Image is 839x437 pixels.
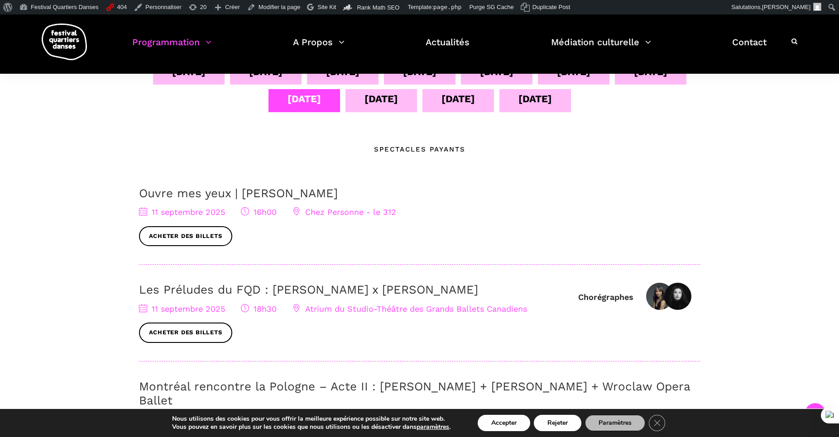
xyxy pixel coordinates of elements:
[518,91,552,107] div: [DATE]
[374,144,465,155] div: Spectacles Payants
[139,304,225,313] span: 11 septembre 2025
[649,415,665,431] button: Close GDPR Cookie Banner
[664,283,691,310] img: Elahe Moonesi
[139,226,232,247] a: Acheter des billets
[478,415,530,431] button: Accepter
[292,304,527,313] span: Atrium du Studio-Théâtre des Grands Ballets Canadiens
[139,283,478,296] a: Les Préludes du FQD : [PERSON_NAME] x [PERSON_NAME]
[364,91,398,107] div: [DATE]
[762,4,810,10] span: [PERSON_NAME]
[139,380,690,407] a: Montréal rencontre la Pologne – Acte II : [PERSON_NAME] + [PERSON_NAME] + Wroclaw Opera Ballet
[42,24,87,60] img: logo-fqd-med
[732,34,767,61] a: Contact
[551,34,651,61] a: Médiation culturelle
[139,207,225,217] span: 11 septembre 2025
[172,423,451,431] p: Vous pouvez en savoir plus sur les cookies que nous utilisons ou les désactiver dans .
[578,292,633,302] div: Chorégraphes
[317,4,336,10] span: Site Kit
[293,34,345,61] a: A Propos
[172,415,451,423] p: Nous utilisons des cookies pour vous offrir la meilleure expérience possible sur notre site web.
[433,4,462,10] span: page.php
[288,91,321,107] div: [DATE]
[139,186,338,200] a: Ouvre mes yeux | [PERSON_NAME]
[417,423,449,431] button: paramètres
[585,415,645,431] button: Paramètres
[292,207,396,217] span: Chez Personne - le 312
[241,304,277,313] span: 18h30
[426,34,470,61] a: Actualités
[132,34,211,61] a: Programmation
[646,283,673,310] img: Janelle Hacault
[441,91,475,107] div: [DATE]
[357,4,399,11] span: Rank Math SEO
[139,323,232,343] a: Acheter des billets
[241,207,277,217] span: 16h00
[534,415,581,431] button: Rejeter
